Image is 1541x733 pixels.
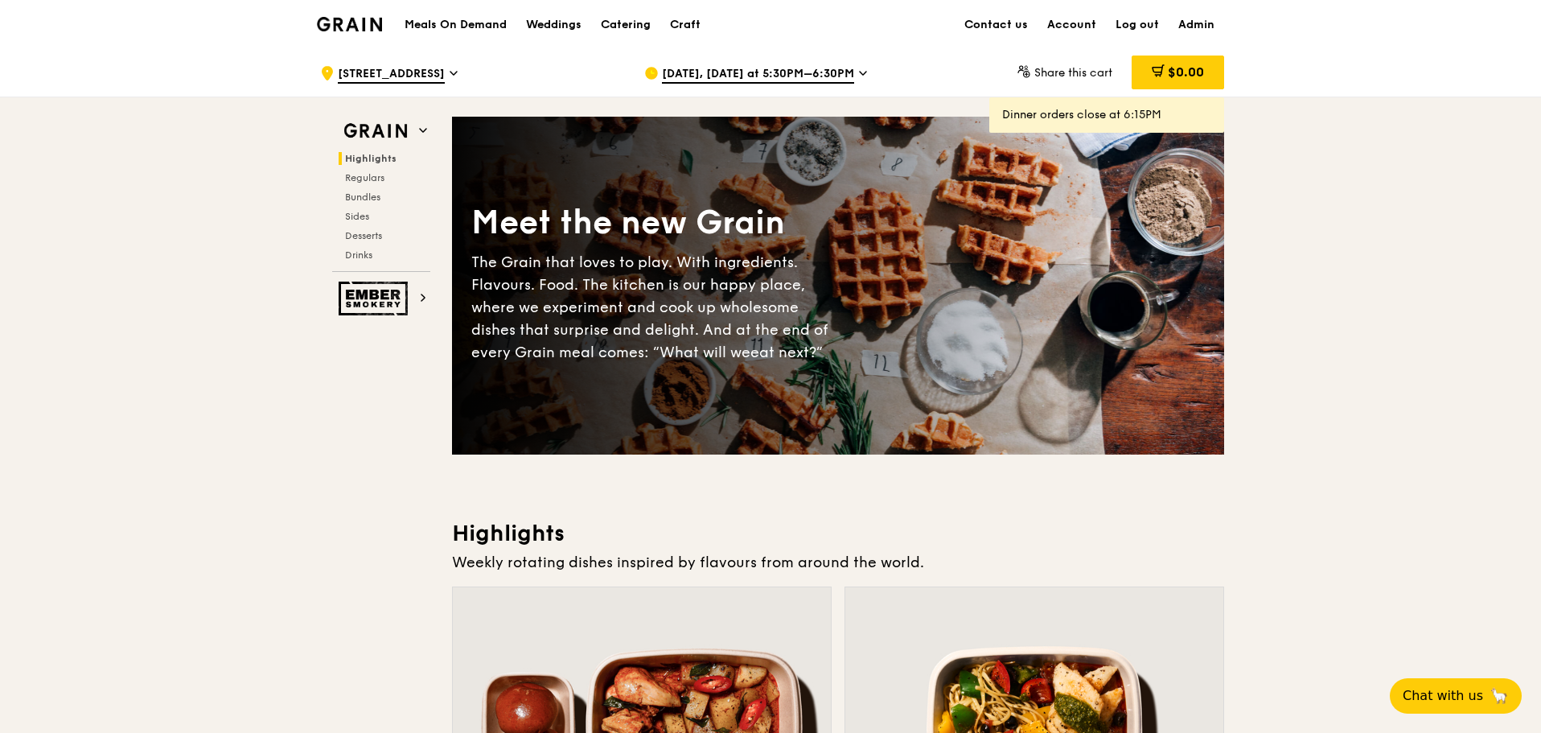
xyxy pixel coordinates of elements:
div: Catering [601,1,651,49]
a: Craft [660,1,710,49]
a: Admin [1169,1,1224,49]
div: Dinner orders close at 6:15PM [1002,107,1211,123]
span: Regulars [345,172,384,183]
span: Desserts [345,230,382,241]
span: Highlights [345,153,397,164]
span: Share this cart [1034,66,1112,80]
img: Grain [317,17,382,31]
div: Craft [670,1,701,49]
a: Contact us [955,1,1038,49]
div: The Grain that loves to play. With ingredients. Flavours. Food. The kitchen is our happy place, w... [471,251,838,364]
span: 🦙 [1490,686,1509,706]
span: eat next?” [750,344,823,361]
img: Grain web logo [339,117,413,146]
span: Sides [345,211,369,222]
span: $0.00 [1168,64,1204,80]
h1: Meals On Demand [405,17,507,33]
h3: Highlights [452,519,1224,548]
img: Ember Smokery web logo [339,282,413,315]
a: Log out [1106,1,1169,49]
div: Weddings [526,1,581,49]
div: Meet the new Grain [471,201,838,245]
span: [STREET_ADDRESS] [338,66,445,84]
a: Account [1038,1,1106,49]
a: Weddings [516,1,591,49]
a: Catering [591,1,660,49]
span: Chat with us [1403,686,1483,706]
span: Bundles [345,191,380,203]
button: Chat with us🦙 [1390,678,1522,714]
span: [DATE], [DATE] at 5:30PM–6:30PM [662,66,854,84]
div: Weekly rotating dishes inspired by flavours from around the world. [452,551,1224,574]
span: Drinks [345,249,372,261]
